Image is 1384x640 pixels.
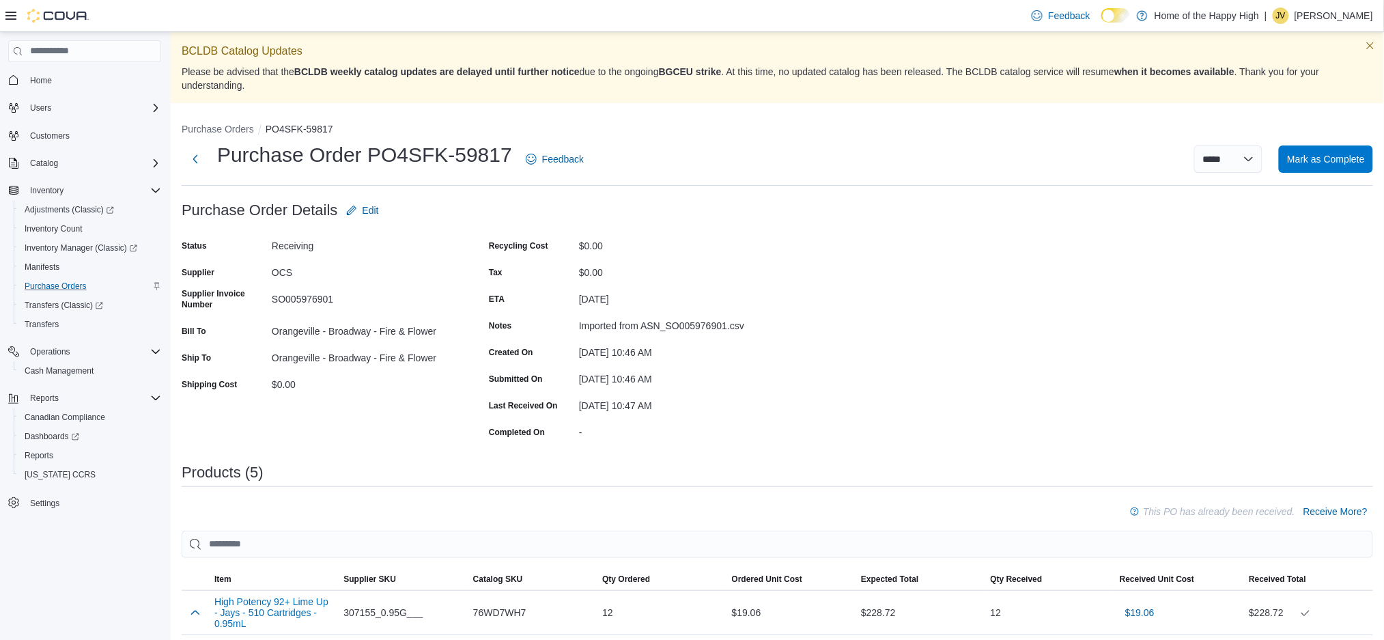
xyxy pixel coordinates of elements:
div: $0.00 [579,262,762,278]
a: Feedback [520,145,589,173]
label: Last Received On [489,400,558,411]
button: Cash Management [14,361,167,380]
span: Reports [30,393,59,404]
a: [US_STATE] CCRS [19,467,101,483]
a: Reports [19,447,59,464]
div: [DATE] [579,288,762,305]
input: Dark Mode [1101,8,1130,23]
button: Inventory [3,181,167,200]
div: [DATE] 10:46 AM [579,368,762,385]
span: Inventory Count [25,223,83,234]
a: Adjustments (Classic) [14,200,167,219]
button: Ordered Unit Cost [726,568,856,590]
span: Transfers (Classic) [25,300,103,311]
strong: BGCEU strike [659,66,722,77]
span: Inventory Manager (Classic) [19,240,161,256]
button: Item [209,568,338,590]
div: SO005976901 [272,288,455,305]
button: Operations [25,344,76,360]
a: Home [25,72,57,89]
button: [US_STATE] CCRS [14,465,167,484]
strong: BCLDB weekly catalog updates are delayed until further notice [294,66,580,77]
a: Transfers (Classic) [19,297,109,314]
span: Purchase Orders [19,278,161,294]
h3: Products (5) [182,464,264,481]
div: $228.72 [856,599,985,626]
span: Home [25,72,161,89]
p: This PO has already been received. [1143,503,1295,520]
span: Manifests [19,259,161,275]
a: Dashboards [14,427,167,446]
span: Received Total [1249,574,1307,585]
span: Receive More? [1303,505,1368,518]
div: Orangeville - Broadway - Fire & Flower [272,320,455,337]
button: Dismiss this callout [1362,38,1379,54]
label: Completed On [489,427,545,438]
span: Purchase Orders [25,281,87,292]
span: JV [1276,8,1286,24]
button: Inventory Count [14,219,167,238]
a: Adjustments (Classic) [19,201,119,218]
span: Expected Total [861,574,918,585]
button: Supplier SKU [338,568,467,590]
p: Please be advised that the due to the ongoing . At this time, no updated catalog has been release... [182,65,1373,92]
span: 76WD7WH7 [473,604,526,621]
a: Inventory Manager (Classic) [19,240,143,256]
div: 12 [597,599,726,626]
button: Customers [3,126,167,145]
button: High Potency 92+ Lime Up - Jays - 510 Cartridges - 0.95mL [214,596,333,629]
a: Canadian Compliance [19,409,111,426]
strong: when it becomes available [1114,66,1234,77]
a: Inventory Count [19,221,88,237]
span: Reports [25,390,161,406]
span: Feedback [542,152,584,166]
span: Settings [30,498,59,509]
button: Reports [14,446,167,465]
button: Canadian Compliance [14,408,167,427]
span: [US_STATE] CCRS [25,469,96,480]
span: Item [214,574,231,585]
span: Mark as Complete [1287,152,1365,166]
span: Received Unit Cost [1120,574,1194,585]
p: [PERSON_NAME] [1295,8,1373,24]
div: $228.72 [1249,604,1368,621]
label: Submitted On [489,374,543,385]
span: Cash Management [19,363,161,379]
nav: Complex example [8,65,161,548]
div: $0.00 [579,235,762,251]
div: [DATE] 10:47 AM [579,395,762,411]
span: Adjustments (Classic) [19,201,161,218]
button: Mark as Complete [1279,145,1373,173]
img: Cova [27,9,89,23]
a: Purchase Orders [19,278,92,294]
span: Inventory [25,182,161,199]
button: Receive More? [1298,498,1373,525]
label: Tax [489,267,503,278]
h3: Purchase Order Details [182,202,338,219]
span: Ordered Unit Cost [732,574,802,585]
span: Settings [25,494,161,511]
button: Operations [3,342,167,361]
p: Home of the Happy High [1155,8,1259,24]
span: Users [25,100,161,116]
a: Manifests [19,259,65,275]
span: Transfers [19,316,161,333]
span: Operations [25,344,161,360]
button: Catalog [3,154,167,173]
span: Canadian Compliance [25,412,105,423]
button: Qty Received [985,568,1114,590]
span: Adjustments (Classic) [25,204,114,215]
a: Settings [25,495,65,512]
button: Catalog [25,155,63,171]
div: 12 [985,599,1114,626]
span: Inventory Manager (Classic) [25,242,137,253]
button: Reports [25,390,64,406]
div: Imported from ASN_SO005976901.csv [579,315,762,331]
span: Inventory [30,185,63,196]
button: Purchase Orders [14,277,167,296]
button: Settings [3,492,167,512]
span: Customers [30,130,70,141]
button: Home [3,70,167,90]
span: Catalog [25,155,161,171]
